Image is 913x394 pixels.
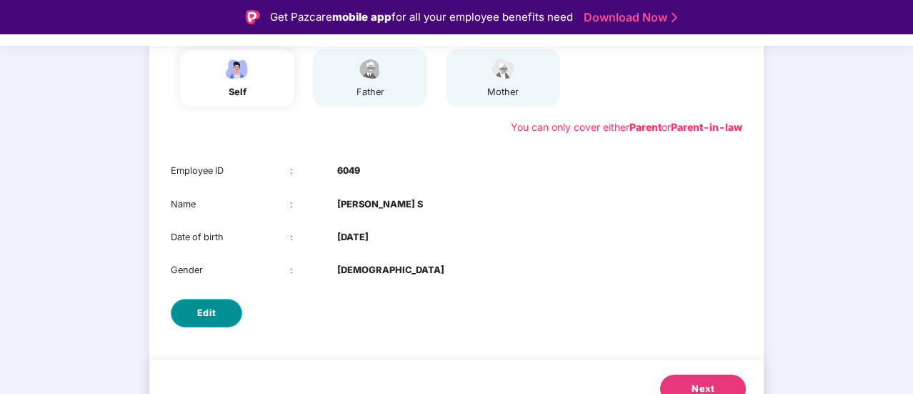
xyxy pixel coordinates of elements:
img: Stroke [672,10,677,25]
div: Gender [171,263,290,277]
strong: mobile app [332,10,391,24]
b: Parent [629,121,662,133]
div: mother [485,85,521,99]
div: You can only cover either or [511,119,742,135]
div: : [290,197,338,212]
b: Parent-in-law [671,121,742,133]
a: Download Now [584,10,673,25]
div: Employee ID [171,164,290,178]
b: [DEMOGRAPHIC_DATA] [337,263,444,277]
div: Name [171,197,290,212]
img: svg+xml;base64,PHN2ZyBpZD0iRW1wbG95ZWVfbWFsZSIgeG1sbnM9Imh0dHA6Ly93d3cudzMub3JnLzIwMDAvc3ZnIiB3aW... [219,56,255,82]
img: svg+xml;base64,PHN2ZyBpZD0iRmF0aGVyX2ljb24iIHhtbG5zPSJodHRwOi8vd3d3LnczLm9yZy8yMDAwL3N2ZyIgeG1sbn... [352,56,388,82]
div: : [290,230,338,245]
img: svg+xml;base64,PHN2ZyB4bWxucz0iaHR0cDovL3d3dy53My5vcmcvMjAwMC9zdmciIHdpZHRoPSI1NCIgaGVpZ2h0PSIzOC... [485,56,521,82]
div: self [219,85,255,99]
span: Edit [197,306,216,320]
b: [PERSON_NAME] S [337,197,423,212]
button: Edit [171,299,242,327]
b: 6049 [337,164,360,178]
b: [DATE] [337,230,369,245]
div: father [352,85,388,99]
div: : [290,164,338,178]
div: : [290,263,338,277]
img: Logo [246,10,260,24]
div: Date of birth [171,230,290,245]
div: Get Pazcare for all your employee benefits need [270,9,573,26]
